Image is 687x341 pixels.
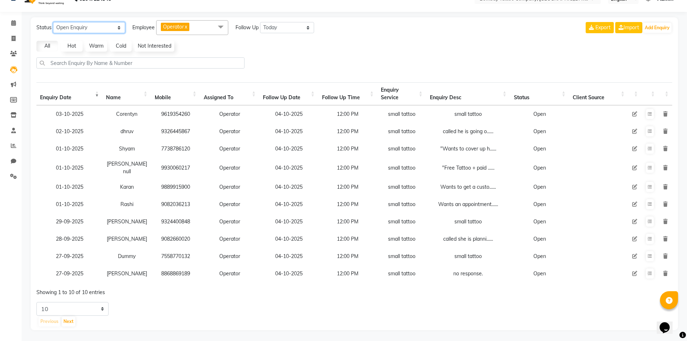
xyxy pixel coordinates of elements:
[318,213,378,230] td: 12:00 PM
[259,196,318,213] td: 04-10-2025
[151,105,200,123] td: 9619354260
[102,140,151,157] td: Shyam
[510,82,569,105] th: Status: activate to sort column ascending
[200,178,259,196] td: Operator
[102,196,151,213] td: Rashi
[61,41,83,52] a: Hot
[426,82,510,105] th: Enquiry Desc: activate to sort column ascending
[377,123,426,140] td: small tattoo
[200,248,259,265] td: Operator
[430,218,507,226] div: small tattoo
[102,178,151,196] td: Karan
[259,248,318,265] td: 04-10-2025
[259,157,318,178] td: 04-10-2025
[151,140,200,157] td: 7738786120
[102,230,151,248] td: [PERSON_NAME]
[163,23,184,30] span: Operator
[102,213,151,230] td: [PERSON_NAME]
[586,22,614,33] button: Export
[259,105,318,123] td: 04-10-2025
[510,213,569,230] td: Open
[510,157,569,178] td: Open
[151,248,200,265] td: 7558770132
[377,157,426,178] td: small tattoo
[102,248,151,265] td: Dummy
[36,82,102,105] th: Enquiry Date: activate to sort column ascending
[377,265,426,282] td: small tattoo
[36,213,102,230] td: 29-09-2025
[510,230,569,248] td: Open
[642,82,659,105] th: : activate to sort column ascending
[659,82,672,105] th: : activate to sort column ascending
[318,265,378,282] td: 12:00 PM
[510,196,569,213] td: Open
[377,213,426,230] td: small tattoo
[318,105,378,123] td: 12:00 PM
[318,196,378,213] td: 12:00 PM
[132,24,155,31] span: Employee
[62,316,75,327] button: Next
[259,82,318,105] th: Follow Up Date: activate to sort column ascending
[151,157,200,178] td: 9930060217
[259,265,318,282] td: 04-10-2025
[85,41,107,52] a: Warm
[151,82,200,105] th: Mobile : activate to sort column ascending
[36,157,102,178] td: 01-10-2025
[135,41,174,52] a: Not Interested
[200,82,259,105] th: Assigned To : activate to sort column ascending
[235,24,259,31] span: Follow Up
[36,105,102,123] td: 03-10-2025
[200,140,259,157] td: Operator
[643,23,671,33] button: Add Enquiry
[615,22,642,33] a: Import
[151,196,200,213] td: 9082036213
[430,183,507,191] div: Wants to get a custo......
[36,57,245,69] input: Search Enquiry By Name & Number
[36,24,52,31] span: Status
[318,82,378,105] th: Follow Up Time : activate to sort column ascending
[595,24,611,31] span: Export
[318,178,378,196] td: 12:00 PM
[200,230,259,248] td: Operator
[36,230,102,248] td: 28-09-2025
[36,123,102,140] td: 02-10-2025
[377,230,426,248] td: small tattoo
[430,145,507,153] div: "Wants to cover up h......
[430,110,507,118] div: small tattoo
[200,123,259,140] td: Operator
[259,178,318,196] td: 04-10-2025
[151,178,200,196] td: 9889915900
[318,123,378,140] td: 12:00 PM
[377,140,426,157] td: small tattoo
[318,230,378,248] td: 12:00 PM
[36,196,102,213] td: 01-10-2025
[200,196,259,213] td: Operator
[318,140,378,157] td: 12:00 PM
[200,213,259,230] td: Operator
[102,157,151,178] td: [PERSON_NAME] null
[36,265,102,282] td: 27-09-2025
[377,105,426,123] td: small tattoo
[430,128,507,135] div: called he is going o......
[102,123,151,140] td: dhruv
[200,265,259,282] td: Operator
[430,270,507,277] div: no response.
[377,178,426,196] td: small tattoo
[39,316,60,327] button: Previous
[657,312,680,334] iframe: chat widget
[151,213,200,230] td: 9324400848
[200,105,259,123] td: Operator
[36,284,295,296] div: Showing 1 to 10 of 10 entries
[510,248,569,265] td: Open
[628,82,642,105] th: : activate to sort column ascending
[110,41,132,52] a: Cold
[510,105,569,123] td: Open
[102,265,151,282] td: [PERSON_NAME]
[510,265,569,282] td: Open
[510,140,569,157] td: Open
[430,164,507,172] div: "Free Tattoo + paid ......
[36,178,102,196] td: 01-10-2025
[377,82,426,105] th: Enquiry Service : activate to sort column ascending
[510,178,569,196] td: Open
[430,201,507,208] div: Wants an appointment......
